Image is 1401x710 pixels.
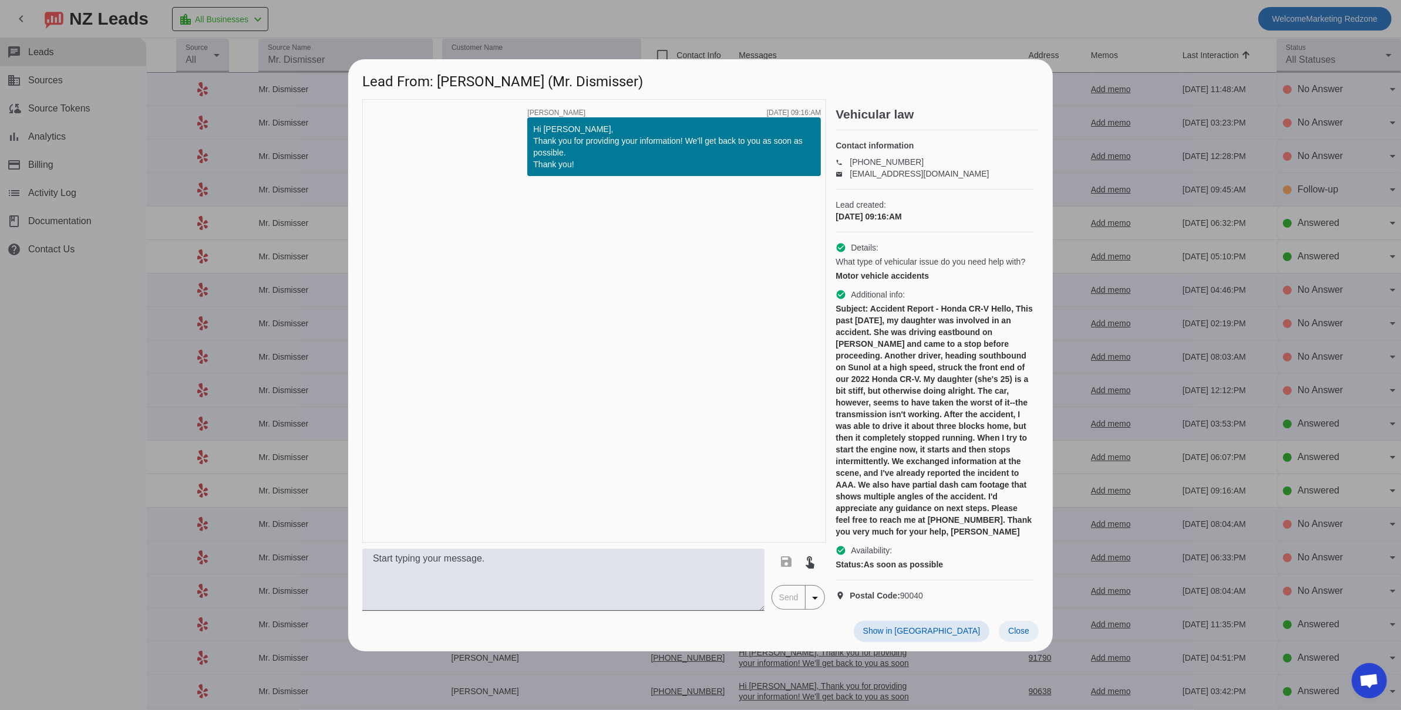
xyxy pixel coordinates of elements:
[1008,626,1029,635] span: Close
[850,157,924,167] a: [PHONE_NUMBER]
[836,303,1034,537] div: Subject: Accident Report - Honda CR-V Hello, This past [DATE], my daughter was involved in an acc...
[850,590,923,601] span: 90040
[999,621,1039,642] button: Close
[808,591,822,605] mat-icon: arrow_drop_down
[851,242,878,253] span: Details:
[836,545,846,556] mat-icon: check_circle
[803,555,817,569] mat-icon: touch_app
[1352,663,1387,698] div: Open chat
[836,109,1039,120] h2: Vehicular law
[836,140,1034,151] h4: Contact information
[836,159,850,165] mat-icon: phone
[851,289,905,300] span: Additional info:
[836,256,1025,268] span: What type of vehicular issue do you need help with?
[767,109,821,116] div: [DATE] 09:16:AM
[836,591,850,600] mat-icon: location_on
[836,242,846,253] mat-icon: check_circle
[527,109,585,116] span: [PERSON_NAME]
[851,545,892,556] span: Availability:
[836,270,1034,282] div: Motor vehicle accidents
[836,289,846,300] mat-icon: check_circle
[348,59,1053,99] h1: Lead From: [PERSON_NAME] (Mr. Dismisser)
[836,199,1034,211] span: Lead created:
[850,591,900,600] strong: Postal Code:
[836,559,1034,570] div: As soon as possible
[533,123,815,170] div: Hi [PERSON_NAME], Thank you for providing your information! We'll get back to you as soon as poss...
[863,626,980,635] span: Show in [GEOGRAPHIC_DATA]
[836,211,1034,222] div: [DATE] 09:16:AM
[836,560,863,569] strong: Status:
[836,171,850,177] mat-icon: email
[850,169,989,178] a: [EMAIL_ADDRESS][DOMAIN_NAME]
[854,621,989,642] button: Show in [GEOGRAPHIC_DATA]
